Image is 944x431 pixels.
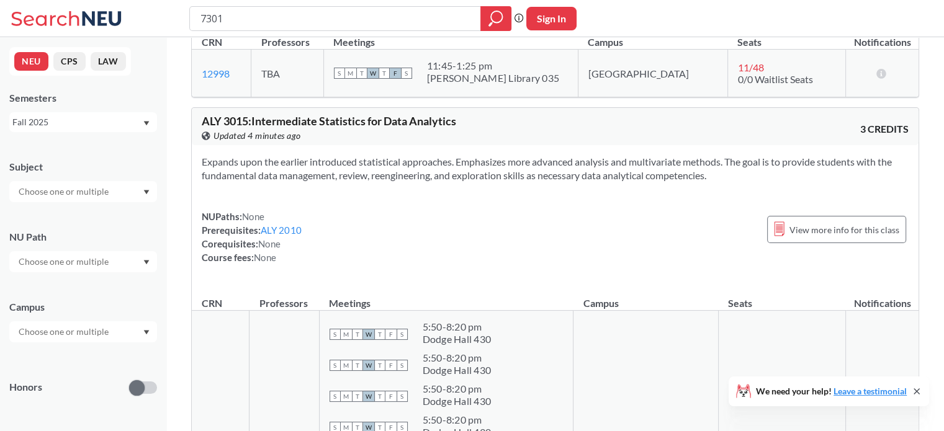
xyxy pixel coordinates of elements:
[202,68,230,79] a: 12998
[526,7,577,30] button: Sign In
[249,284,319,311] th: Professors
[341,329,352,340] span: M
[423,395,492,407] div: Dodge Hall 430
[143,190,150,195] svg: Dropdown arrow
[480,6,511,31] div: magnifying glass
[258,238,281,249] span: None
[363,360,374,371] span: W
[319,284,573,311] th: Meetings
[423,364,492,376] div: Dodge Hall 430
[251,50,323,97] td: TBA
[214,129,301,143] span: Updated 4 minutes ago
[9,300,157,314] div: Campus
[143,260,150,265] svg: Dropdown arrow
[367,68,379,79] span: W
[202,155,909,182] section: Expands upon the earlier introduced statistical approaches. Emphasizes more advanced analysis and...
[427,72,559,84] div: [PERSON_NAME] Library 035
[423,414,492,426] div: 5:50 - 8:20 pm
[356,68,367,79] span: T
[202,114,456,128] span: ALY 3015 : Intermediate Statistics for Data Analytics
[341,391,352,402] span: M
[789,222,899,238] span: View more info for this class
[202,210,302,264] div: NUPaths: Prerequisites: Corequisites: Course fees:
[423,352,492,364] div: 5:50 - 8:20 pm
[423,333,492,345] div: Dodge Hall 430
[385,329,397,340] span: F
[427,60,559,72] div: 11:45 - 1:25 pm
[363,329,374,340] span: W
[9,181,157,202] div: Dropdown arrow
[14,52,48,71] button: NEU
[254,252,276,263] span: None
[374,360,385,371] span: T
[12,254,117,269] input: Choose one or multiple
[401,68,412,79] span: S
[390,68,401,79] span: F
[91,52,126,71] button: LAW
[334,68,345,79] span: S
[352,329,363,340] span: T
[860,122,909,136] span: 3 CREDITS
[385,360,397,371] span: F
[423,383,492,395] div: 5:50 - 8:20 pm
[9,91,157,105] div: Semesters
[352,360,363,371] span: T
[423,321,492,333] div: 5:50 - 8:20 pm
[9,230,157,244] div: NU Path
[330,360,341,371] span: S
[242,211,264,222] span: None
[9,251,157,272] div: Dropdown arrow
[374,329,385,340] span: T
[12,184,117,199] input: Choose one or multiple
[363,391,374,402] span: W
[202,35,222,49] div: CRN
[143,330,150,335] svg: Dropdown arrow
[397,391,408,402] span: S
[352,391,363,402] span: T
[9,160,157,174] div: Subject
[738,73,813,85] span: 0/0 Waitlist Seats
[9,321,157,342] div: Dropdown arrow
[143,121,150,126] svg: Dropdown arrow
[53,52,86,71] button: CPS
[738,61,764,73] span: 11 / 48
[199,8,472,29] input: Class, professor, course number, "phrase"
[9,380,42,394] p: Honors
[756,387,907,396] span: We need your help!
[834,386,907,396] a: Leave a testimonial
[488,10,503,27] svg: magnifying glass
[846,284,919,311] th: Notifications
[385,391,397,402] span: F
[12,324,117,339] input: Choose one or multiple
[573,284,718,311] th: Campus
[261,224,302,236] a: ALY 2010
[718,284,846,311] th: Seats
[9,112,157,132] div: Fall 2025Dropdown arrow
[330,329,341,340] span: S
[578,50,727,97] td: [GEOGRAPHIC_DATA]
[374,391,385,402] span: T
[379,68,390,79] span: T
[397,360,408,371] span: S
[397,329,408,340] span: S
[12,115,142,129] div: Fall 2025
[341,360,352,371] span: M
[330,391,341,402] span: S
[345,68,356,79] span: M
[202,296,222,310] div: CRN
